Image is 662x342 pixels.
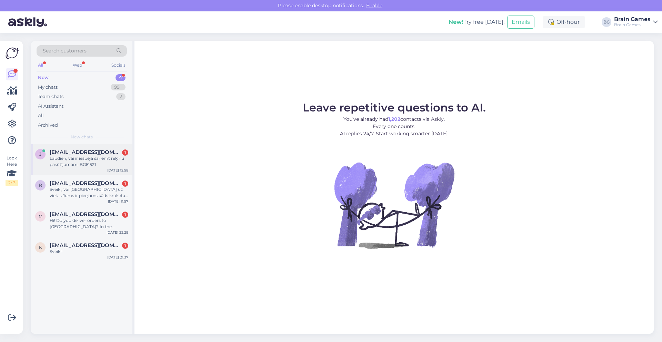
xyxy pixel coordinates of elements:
[50,248,128,255] div: Sveiki!
[108,199,128,204] div: [DATE] 11:57
[303,116,486,137] p: You’ve already had contacts via Askly. Every one counts. AI replies 24/7. Start working smarter [...
[50,155,128,168] div: Labdien, vai ir iespēja saņemt rēķinu pasūtījumam: BG61521
[39,245,42,250] span: k
[43,47,87,55] span: Search customers
[364,2,384,9] span: Enable
[50,186,128,199] div: Sveiki, vai [GEOGRAPHIC_DATA] uz vietas Jums ir pieejams kāds kroketa komplekts?
[107,230,128,235] div: [DATE] 22:29
[116,74,126,81] div: 4
[614,17,650,22] div: Brain Games
[614,22,650,28] div: Brain Games
[122,212,128,218] div: 1
[110,61,127,70] div: Socials
[39,183,42,188] span: r
[50,242,121,248] span: kgb129129@gmail.com
[71,134,93,140] span: New chats
[6,47,19,60] img: Askly Logo
[107,255,128,260] div: [DATE] 21:37
[116,93,126,100] div: 2
[388,116,400,122] b: 1,202
[71,61,83,70] div: Web
[602,17,611,27] div: BG
[507,16,534,29] button: Emails
[38,74,49,81] div: New
[6,155,18,186] div: Look Here
[111,84,126,91] div: 99+
[37,61,44,70] div: All
[614,17,658,28] a: Brain GamesBrain Games
[449,18,504,26] div: Try free [DATE]:
[6,180,18,186] div: 2 / 3
[39,152,41,157] span: j
[332,143,456,267] img: No Chat active
[50,149,121,155] span: jbirgelis@gmail.com
[38,84,58,91] div: My chats
[543,16,585,28] div: Off-hour
[38,122,58,129] div: Archived
[122,243,128,249] div: 1
[122,180,128,187] div: 1
[303,101,486,114] span: Leave repetitive questions to AI.
[122,149,128,156] div: 1
[107,168,128,173] div: [DATE] 12:58
[50,211,121,217] span: mikaeljaakkola@hotmail.com
[38,112,44,119] div: All
[50,180,121,186] span: robertsbruveris@gmail.com
[39,214,42,219] span: m
[449,19,463,25] b: New!
[38,103,63,110] div: AI Assistant
[38,93,63,100] div: Team chats
[50,217,128,230] div: Hi! Do you deliver orders to [GEOGRAPHIC_DATA]? In the shopping cart, you can select "Somija" but...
